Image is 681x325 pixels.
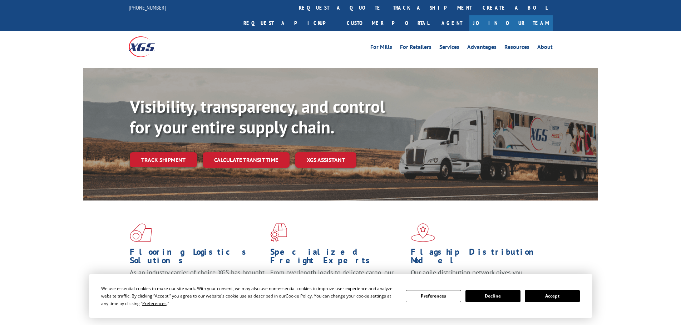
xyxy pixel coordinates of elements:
[130,95,385,138] b: Visibility, transparency, and control for your entire supply chain.
[129,4,166,11] a: [PHONE_NUMBER]
[130,268,265,294] span: As an industry carrier of choice, XGS has brought innovation and dedication to flooring logistics...
[537,44,553,52] a: About
[238,15,341,31] a: Request a pickup
[270,268,405,300] p: From overlength loads to delicate cargo, our experienced staff knows the best way to move your fr...
[89,274,592,318] div: Cookie Consent Prompt
[400,44,431,52] a: For Retailers
[286,293,312,299] span: Cookie Policy
[469,15,553,31] a: Join Our Team
[130,248,265,268] h1: Flooring Logistics Solutions
[411,248,546,268] h1: Flagship Distribution Model
[370,44,392,52] a: For Mills
[411,268,542,285] span: Our agile distribution network gives you nationwide inventory management on demand.
[270,223,287,242] img: xgs-icon-focused-on-flooring-red
[465,290,520,302] button: Decline
[411,223,435,242] img: xgs-icon-flagship-distribution-model-red
[203,152,290,168] a: Calculate transit time
[101,285,397,307] div: We use essential cookies to make our site work. With your consent, we may also use non-essential ...
[295,152,356,168] a: XGS ASSISTANT
[406,290,461,302] button: Preferences
[525,290,580,302] button: Accept
[142,300,167,306] span: Preferences
[130,223,152,242] img: xgs-icon-total-supply-chain-intelligence-red
[504,44,529,52] a: Resources
[439,44,459,52] a: Services
[434,15,469,31] a: Agent
[341,15,434,31] a: Customer Portal
[130,152,197,167] a: Track shipment
[270,248,405,268] h1: Specialized Freight Experts
[467,44,497,52] a: Advantages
